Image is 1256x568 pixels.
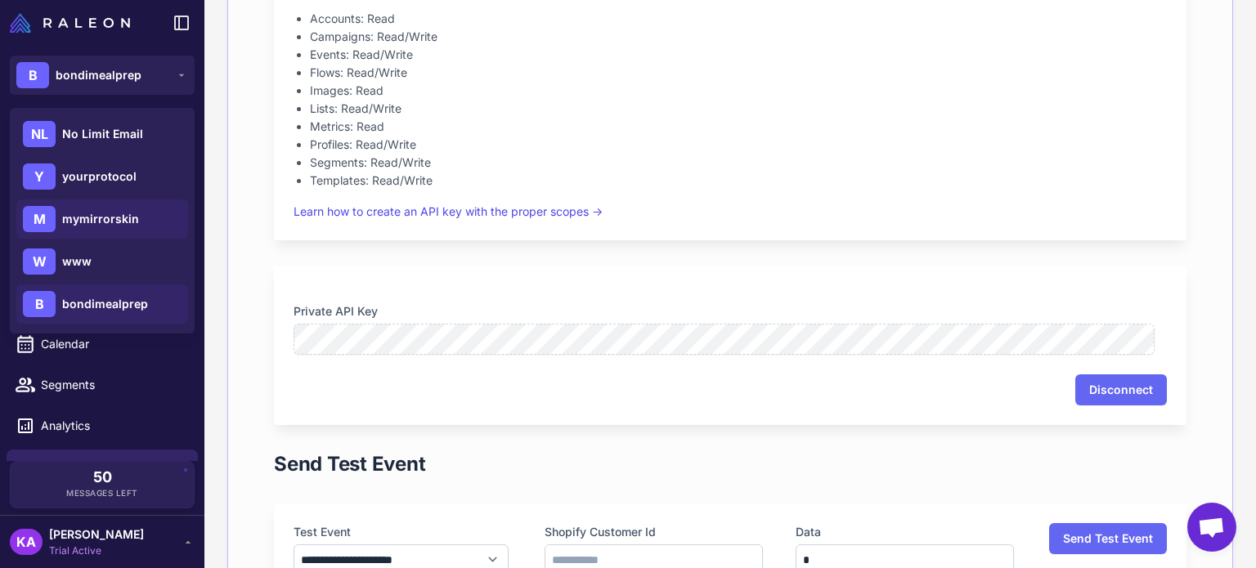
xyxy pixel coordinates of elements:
a: Analytics [7,409,198,443]
li: Campaigns: Read/Write [310,28,1167,46]
img: Raleon Logo [10,13,130,33]
button: Send Test Event [1049,523,1167,554]
a: Segments [7,368,198,402]
span: bondimealprep [56,66,141,84]
span: www [62,253,92,271]
span: mymirrorskin [62,210,139,228]
span: bondimealprep [62,295,148,313]
li: Templates: Read/Write [310,172,1167,190]
div: W [23,248,56,275]
li: Metrics: Read [310,118,1167,136]
div: B [16,62,49,88]
div: KA [10,529,43,555]
label: Private API Key [294,302,1167,320]
span: Analytics [41,417,185,435]
span: Segments [41,376,185,394]
a: Knowledge [7,204,198,239]
li: Images: Read [310,82,1167,100]
a: Campaigns [7,286,198,320]
span: [PERSON_NAME] [49,526,144,543]
label: Test Event [294,523,512,541]
div: B [23,291,56,317]
a: Chats [7,163,198,198]
div: M [23,206,56,232]
a: Open chat [1187,503,1236,552]
li: Profiles: Read/Write [310,136,1167,154]
a: Integrations [7,449,198,484]
li: Lists: Read/Write [310,100,1167,118]
li: Accounts: Read [310,10,1167,28]
button: Bbondimealprep [10,56,195,95]
label: Shopify Customer Id [545,523,763,541]
span: Calendar [41,335,185,353]
h1: Send Test Event [274,451,425,477]
div: NL [23,121,56,147]
li: Segments: Read/Write [310,154,1167,172]
span: yourprotocol [62,168,137,186]
label: Data [796,523,1014,541]
a: Learn how to create an API key with the proper scopes → [294,204,603,218]
span: 50 [93,470,112,485]
span: Integrations [41,458,185,476]
a: Email Design [7,245,198,280]
span: Trial Active [49,543,144,558]
span: Messages Left [66,487,138,499]
li: Flows: Read/Write [310,64,1167,82]
li: Events: Read/Write [310,46,1167,64]
span: No Limit Email [62,125,143,143]
div: Y [23,163,56,190]
a: Calendar [7,327,198,361]
button: Disconnect [1075,374,1167,405]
